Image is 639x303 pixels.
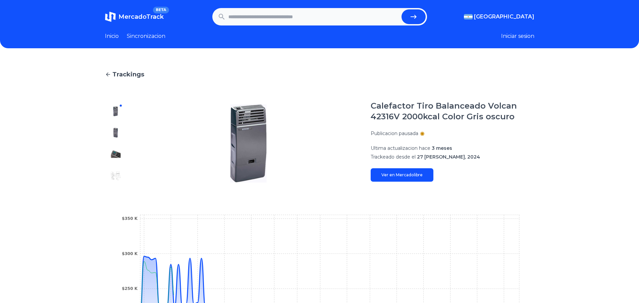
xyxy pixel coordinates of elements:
[127,32,165,40] a: Sincronizacion
[140,101,357,186] img: Calefactor Tiro Balanceado Volcan 42316V 2000kcal Color Gris oscuro
[464,14,473,19] img: Argentina
[371,168,433,182] a: Ver en Mercadolibre
[105,11,116,22] img: MercadoTrack
[417,154,480,160] span: 27 [PERSON_NAME], 2024
[112,70,144,79] span: Trackings
[105,32,119,40] a: Inicio
[501,32,534,40] button: Iniciar sesion
[153,7,169,13] span: BETA
[110,149,121,160] img: Calefactor Tiro Balanceado Volcan 42316V 2000kcal Color Gris oscuro
[464,13,534,21] button: [GEOGRAPHIC_DATA]
[105,11,164,22] a: MercadoTrackBETA
[371,130,418,137] p: Publicacion pausada
[110,170,121,181] img: Calefactor Tiro Balanceado Volcan 42316V 2000kcal Color Gris oscuro
[371,101,534,122] h1: Calefactor Tiro Balanceado Volcan 42316V 2000kcal Color Gris oscuro
[122,216,138,221] tspan: $350 K
[110,127,121,138] img: Calefactor Tiro Balanceado Volcan 42316V 2000kcal Color Gris oscuro
[122,286,138,291] tspan: $250 K
[105,70,534,79] a: Trackings
[474,13,534,21] span: [GEOGRAPHIC_DATA]
[110,106,121,117] img: Calefactor Tiro Balanceado Volcan 42316V 2000kcal Color Gris oscuro
[118,13,164,20] span: MercadoTrack
[371,154,416,160] span: Trackeado desde el
[371,145,430,151] span: Ultima actualizacion hace
[122,251,138,256] tspan: $300 K
[432,145,452,151] span: 3 meses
